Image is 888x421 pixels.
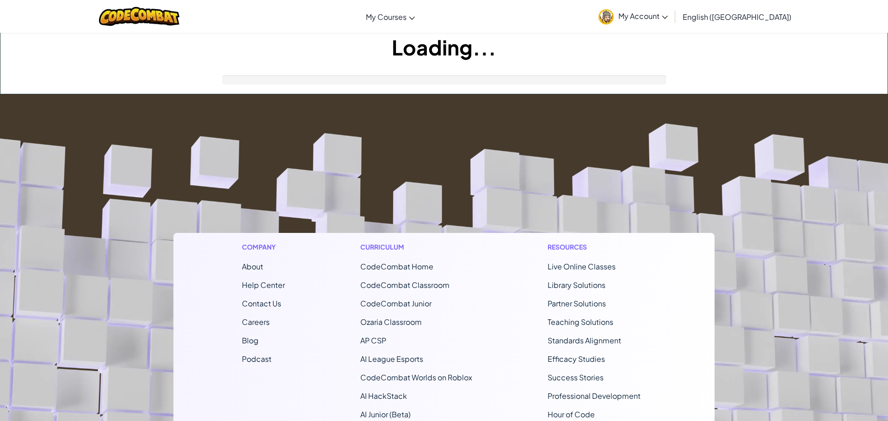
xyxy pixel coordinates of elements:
a: Podcast [242,354,271,364]
span: Contact Us [242,299,281,308]
a: CodeCombat Classroom [360,280,450,290]
h1: Loading... [0,33,888,61]
span: English ([GEOGRAPHIC_DATA]) [683,12,791,22]
a: Careers [242,317,270,327]
a: Blog [242,336,259,345]
a: About [242,262,263,271]
img: avatar [598,9,614,24]
a: Library Solutions [548,280,605,290]
a: Standards Alignment [548,336,621,345]
span: My Courses [366,12,407,22]
a: Ozaria Classroom [360,317,422,327]
a: CodeCombat Worlds on Roblox [360,372,472,382]
a: AI HackStack [360,391,407,401]
a: English ([GEOGRAPHIC_DATA]) [678,4,796,29]
a: Partner Solutions [548,299,606,308]
a: Professional Development [548,391,641,401]
a: AI League Esports [360,354,423,364]
h1: Company [242,242,285,252]
a: Efficacy Studies [548,354,605,364]
a: Help Center [242,280,285,290]
a: AP CSP [360,336,386,345]
a: CodeCombat Junior [360,299,432,308]
h1: Resources [548,242,646,252]
span: CodeCombat Home [360,262,433,271]
a: My Account [594,2,672,31]
a: Teaching Solutions [548,317,613,327]
a: Success Stories [548,372,604,382]
a: AI Junior (Beta) [360,409,411,419]
a: Hour of Code [548,409,595,419]
a: Live Online Classes [548,262,616,271]
a: My Courses [361,4,419,29]
span: My Account [618,11,668,21]
img: CodeCombat logo [99,7,180,26]
h1: Curriculum [360,242,472,252]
